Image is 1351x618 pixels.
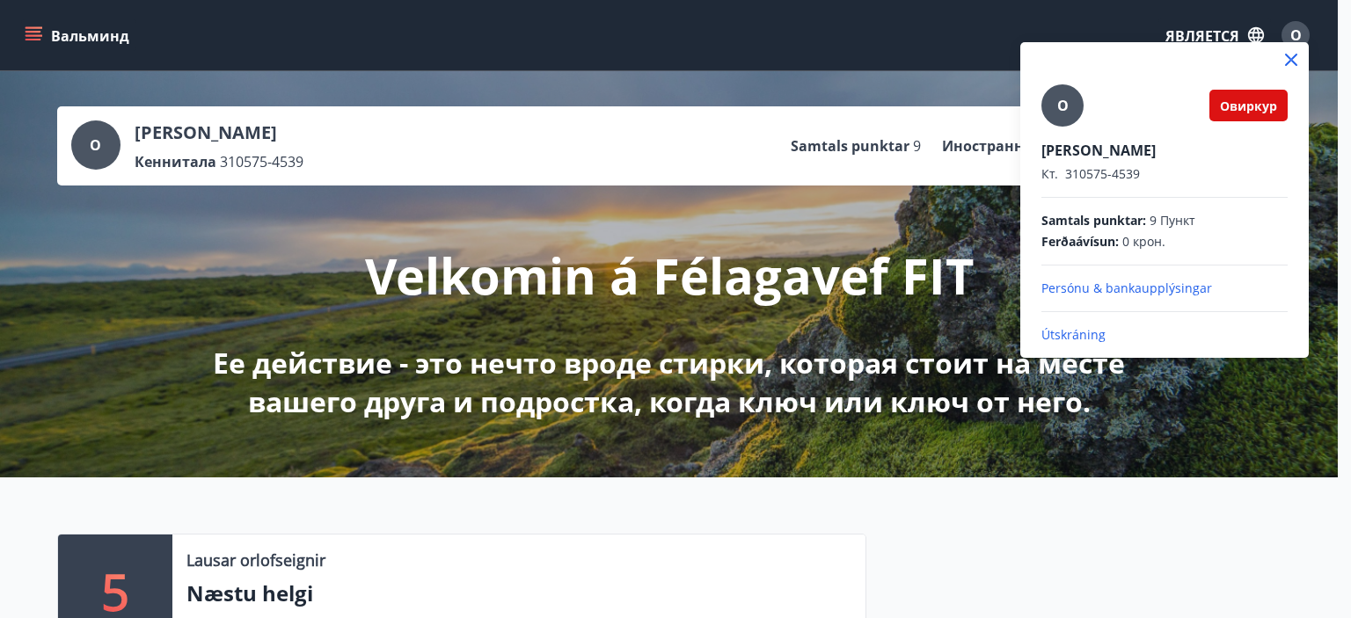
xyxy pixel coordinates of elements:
font: Samtals punktar [1041,212,1143,229]
font: 9 [1150,212,1157,229]
font: Овиркур [1220,98,1277,114]
font: О [1057,96,1069,115]
font: Útskráning [1041,326,1106,343]
font: Persónu & bankaupplýsingar [1041,280,1212,296]
font: : [1143,212,1146,229]
font: [PERSON_NAME] [1041,141,1156,160]
font: 310575-4539 [1065,165,1140,182]
font: 0 крон. [1122,233,1165,250]
font: Кт. [1041,165,1058,182]
font: : [1115,233,1119,250]
font: Пункт [1160,212,1195,229]
font: Ferðaávísun [1041,233,1115,250]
